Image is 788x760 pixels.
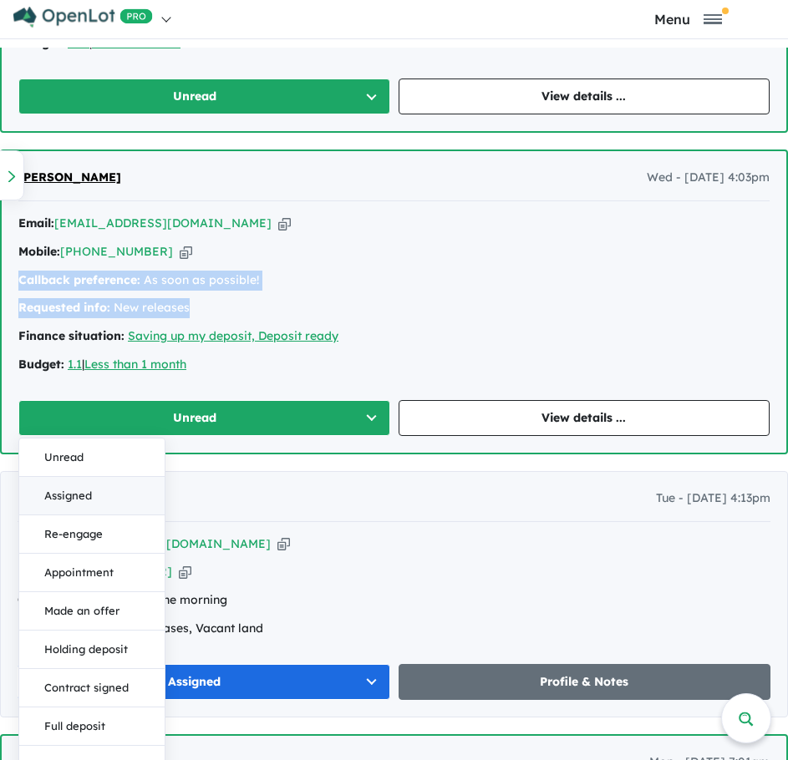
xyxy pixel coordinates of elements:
[19,592,165,631] button: Made an offer
[278,215,291,232] button: Copy
[18,621,109,636] strong: Requested info:
[19,669,165,707] button: Contract signed
[13,7,153,28] img: Openlot PRO Logo White
[68,357,82,372] a: 1.1
[399,664,771,700] a: Profile & Notes
[18,298,770,318] div: New releases
[19,554,165,592] button: Appointment
[399,400,770,436] a: View details ...
[18,272,140,287] strong: Callback preference:
[18,536,53,551] strong: Email:
[18,400,390,436] button: Unread
[277,535,290,553] button: Copy
[19,515,165,554] button: Re-engage
[593,11,784,27] button: Toggle navigation
[18,168,121,188] a: [PERSON_NAME]
[18,564,59,579] strong: Mobile:
[399,79,770,114] a: View details ...
[18,664,390,700] button: Assigned
[18,328,125,343] strong: Finance situation:
[18,590,770,611] div: In the morning
[18,357,64,372] strong: Budget:
[18,79,390,114] button: Unread
[18,490,120,505] span: [PERSON_NAME]
[54,215,272,231] a: [EMAIL_ADDRESS][DOMAIN_NAME]
[656,489,770,509] span: Tue - [DATE] 4:13pm
[18,215,54,231] strong: Email:
[179,563,191,580] button: Copy
[18,300,110,315] strong: Requested info:
[18,592,140,607] strong: Callback preference:
[84,357,186,372] a: Less than 1 month
[19,438,165,477] button: Unread
[180,243,192,261] button: Copy
[19,631,165,669] button: Holding deposit
[19,477,165,515] button: Assigned
[18,244,60,259] strong: Mobile:
[128,328,338,343] a: Saving up my deposit, Deposit ready
[60,244,173,259] a: [PHONE_NUMBER]
[19,707,165,746] button: Full deposit
[18,489,120,509] a: [PERSON_NAME]
[18,619,770,639] div: New releases, Vacant land
[18,271,770,291] div: As soon as possible!
[18,355,770,375] div: |
[647,168,770,188] span: Wed - [DATE] 4:03pm
[18,170,121,185] span: [PERSON_NAME]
